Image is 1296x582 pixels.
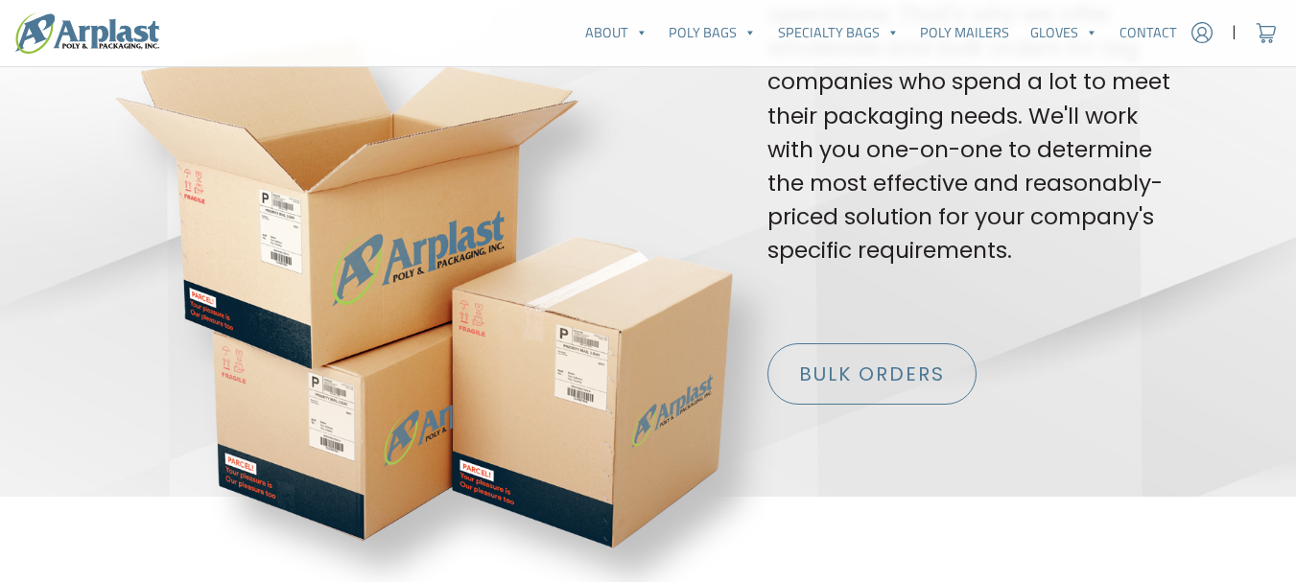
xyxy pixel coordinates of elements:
[15,12,159,54] img: logo
[575,13,658,52] a: About
[767,13,909,52] a: Specialty Bags
[767,343,977,405] a: Bulk Orders
[658,13,766,52] a: Poly Bags
[1020,13,1108,52] a: Gloves
[1109,13,1188,52] a: Contact
[1232,21,1237,44] span: |
[909,13,1020,52] a: Poly Mailers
